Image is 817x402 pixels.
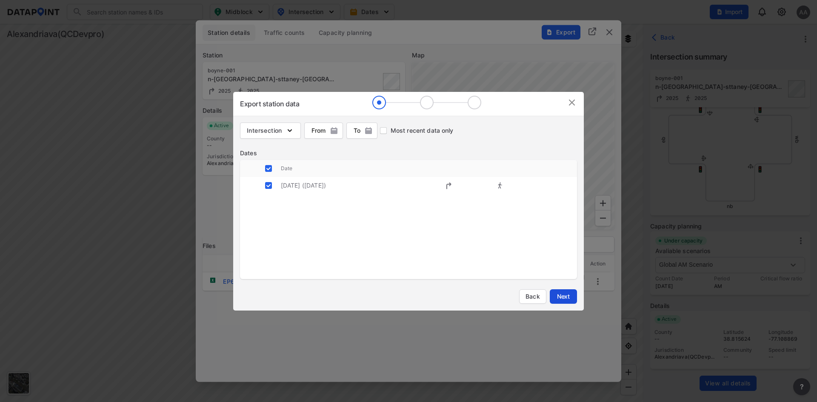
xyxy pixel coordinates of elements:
span: Most recent data only [391,126,454,135]
img: png;base64,iVBORw0KGgoAAAANSUhEUgAAABQAAAAUCAYAAACNiR0NAAAACXBIWXMAAAsTAAALEwEAmpwYAAAAAXNSR0IArs... [364,126,373,135]
img: NMum7ViW0AAAAASUVORK5CYII= [445,181,453,190]
img: png;base64,iVBORw0KGgoAAAANSUhEUgAAABQAAAAUCAYAAACNiR0NAAAACXBIWXMAAAsTAAALEwEAmpwYAAAAAXNSR0IArs... [330,126,338,135]
div: Date [281,160,577,177]
span: Next [555,292,572,301]
div: Dates [240,149,577,157]
table: customized table [240,160,577,283]
img: 5YPKRKmlfpI5mqlR8AD95paCi+0kK1fRFDJSaMmawlwaeJcJwk9O2fotCW5ve9gAAAAASUVORK5CYII= [286,126,294,135]
td: [DATE] ([DATE]) [281,177,423,194]
div: Export station data [240,99,299,109]
img: FegzcgAAAABJRU5ErkJggg== [496,181,504,190]
span: Back [525,292,541,301]
img: IvGo9hDFjq0U70AQfCTEoVEAFwAAAAASUVORK5CYII= [567,97,577,108]
span: Intersection [247,126,294,135]
img: llR8THcIqJKT4tzxLABS9+Wy7j53VXW9jma2eUxb+zwI0ndL13UtNYW78bbi+NGFHop6vbg9+JxKXfH9kZPvL8syoHAAAAAEl... [372,96,481,109]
